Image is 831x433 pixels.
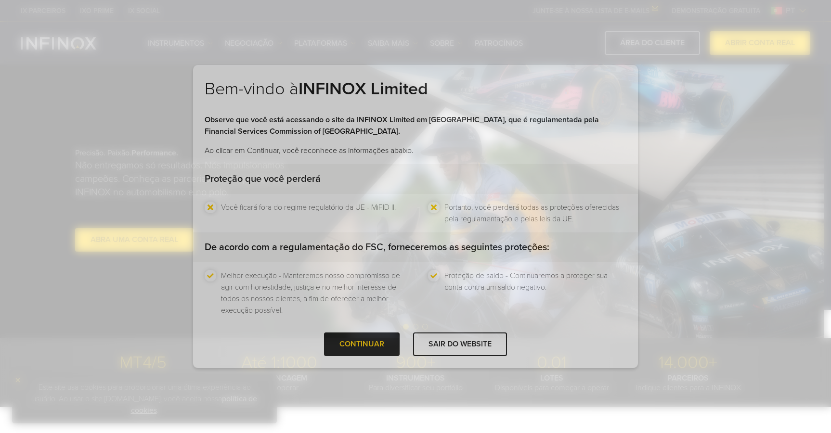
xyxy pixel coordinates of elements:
[221,202,396,225] li: Você ficará fora do regime regulatório da UE - MiFID II.
[444,270,626,316] li: Proteção de saldo - Continuaremos a proteger sua conta contra um saldo negativo.
[205,115,599,136] strong: Observe que você está acessando o site da INFINOX Limited em [GEOGRAPHIC_DATA], que é regulamenta...
[299,78,428,99] strong: INFINOX Limited
[205,145,626,156] p: Ao clicar em Continuar, você reconhece as informações abaixo.
[205,78,626,114] h2: Bem-vindo à
[444,202,626,225] li: Portanto, você perderá todas as proteções oferecidas pela regulamentação e pelas leis da UE.
[205,173,321,185] strong: Proteção que você perderá
[221,270,403,316] li: Melhor execução - Manteremos nosso compromisso de agir com honestidade, justiça e no melhor inter...
[413,332,507,356] div: SAIR DO WEBSITE
[324,332,400,356] div: CONTINUAR
[205,242,549,253] strong: De acordo com a regulamentação do FSC, forneceremos as seguintes proteções:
